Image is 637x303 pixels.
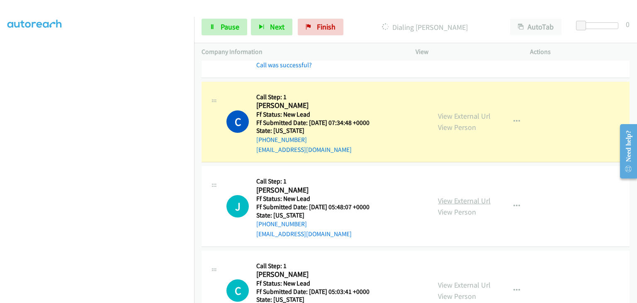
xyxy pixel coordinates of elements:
[298,19,343,35] a: Finish
[438,111,491,121] a: View External Url
[226,279,249,302] h1: C
[256,220,307,228] a: [PHONE_NUMBER]
[256,61,312,69] a: Call was successful?
[256,110,380,119] h5: Ff Status: New Lead
[221,22,239,32] span: Pause
[270,22,284,32] span: Next
[256,177,380,186] h5: Call Step: 1
[256,279,380,288] h5: Ff Status: New Lead
[256,288,380,296] h5: Ff Submitted Date: [DATE] 05:03:41 +0000
[626,19,630,30] div: 0
[256,127,380,135] h5: State: [US_STATE]
[510,19,562,35] button: AutoTab
[256,146,352,154] a: [EMAIL_ADDRESS][DOMAIN_NAME]
[251,19,292,35] button: Next
[256,203,380,211] h5: Ff Submitted Date: [DATE] 05:48:07 +0000
[613,118,637,184] iframe: Resource Center
[256,136,307,144] a: [PHONE_NUMBER]
[438,291,476,301] a: View Person
[202,19,247,35] a: Pause
[256,270,380,279] h2: [PERSON_NAME]
[256,101,380,110] h2: [PERSON_NAME]
[256,119,380,127] h5: Ff Submitted Date: [DATE] 07:34:48 +0000
[256,262,380,270] h5: Call Step: 1
[226,195,249,217] h1: J
[416,47,515,57] p: View
[438,280,491,290] a: View External Url
[355,22,495,33] p: Dialing [PERSON_NAME]
[256,195,380,203] h5: Ff Status: New Lead
[226,195,249,217] div: The call is yet to be attempted
[256,93,380,101] h5: Call Step: 1
[317,22,336,32] span: Finish
[438,196,491,205] a: View External Url
[438,122,476,132] a: View Person
[256,211,380,220] h5: State: [US_STATE]
[438,207,476,217] a: View Person
[256,230,352,238] a: [EMAIL_ADDRESS][DOMAIN_NAME]
[202,47,401,57] p: Company Information
[256,186,380,195] h2: [PERSON_NAME]
[530,47,630,57] p: Actions
[226,110,249,133] h1: C
[580,22,618,29] div: Delay between calls (in seconds)
[226,279,249,302] div: The call is yet to be attempted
